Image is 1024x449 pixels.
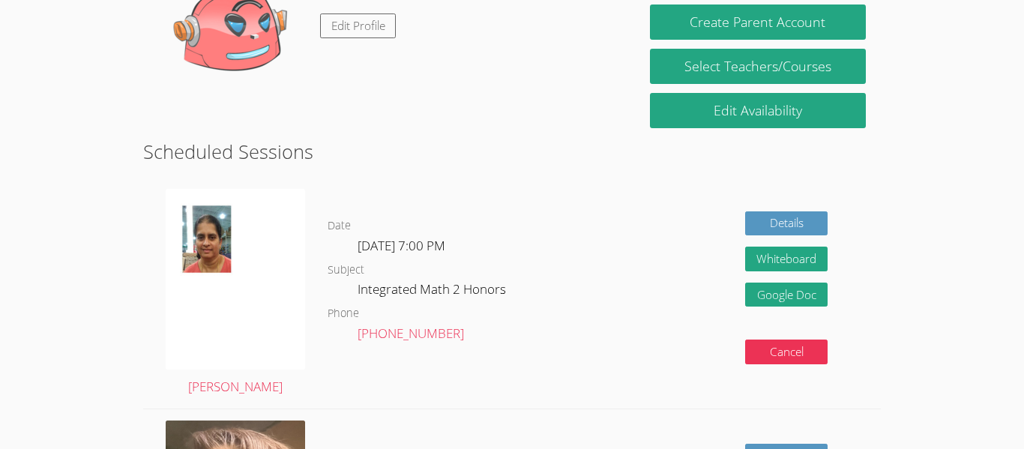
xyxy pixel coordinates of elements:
dt: Date [328,217,351,235]
button: Cancel [745,340,828,364]
dd: Integrated Math 2 Honors [358,279,509,304]
span: [DATE] 7:00 PM [358,237,445,254]
a: Edit Availability [650,93,866,128]
dt: Phone [328,304,359,323]
a: Google Doc [745,283,828,307]
a: Details [745,211,828,236]
h2: Scheduled Sessions [143,137,881,166]
a: Edit Profile [320,13,397,38]
dt: Subject [328,261,364,280]
button: Whiteboard [745,247,828,271]
a: Select Teachers/Courses [650,49,866,84]
img: avatar.png [166,189,305,369]
a: [PERSON_NAME] [166,189,305,397]
button: Create Parent Account [650,4,866,40]
a: [PHONE_NUMBER] [358,325,464,342]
